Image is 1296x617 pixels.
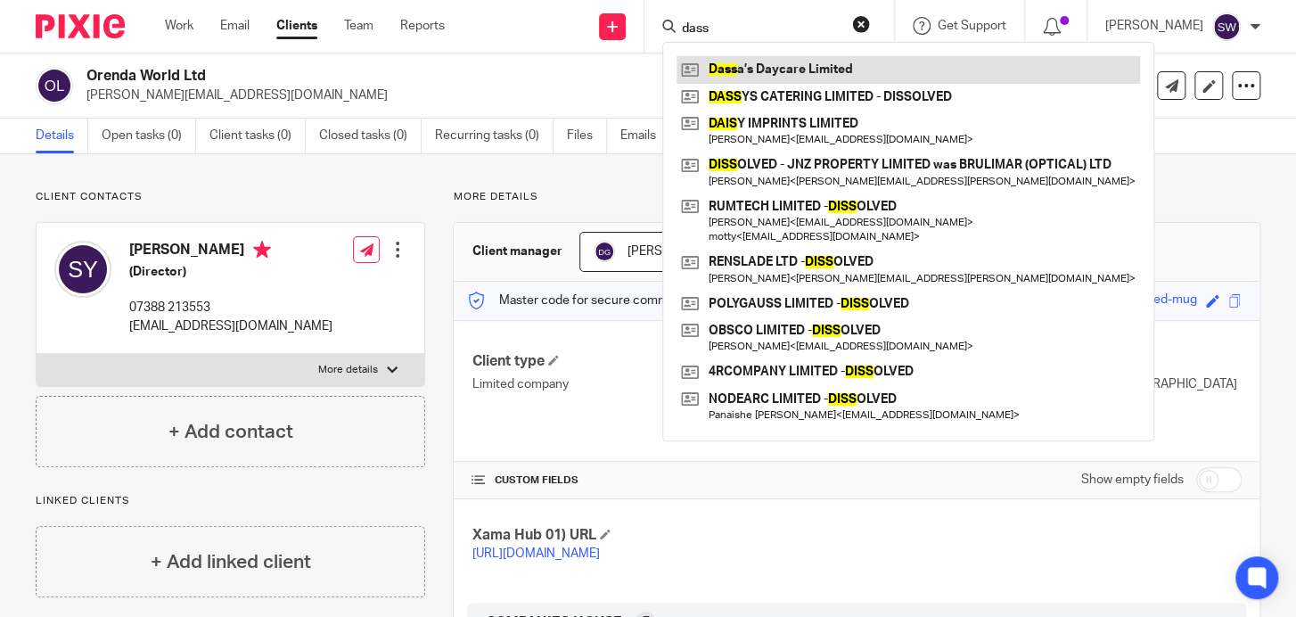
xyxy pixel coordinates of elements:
[467,292,775,309] p: Master code for secure communications and files
[168,418,293,446] h4: + Add contact
[400,17,445,35] a: Reports
[344,17,373,35] a: Team
[472,526,857,545] h4: Xama Hub 01) URL
[627,245,725,258] span: [PERSON_NAME]
[36,494,425,508] p: Linked clients
[165,17,193,35] a: Work
[54,241,111,298] img: svg%3E
[472,352,857,371] h4: Client type
[938,20,1006,32] span: Get Support
[102,119,196,153] a: Open tasks (0)
[319,119,422,153] a: Closed tasks (0)
[453,190,1260,204] p: More details
[220,17,250,35] a: Email
[318,363,378,377] p: More details
[472,375,857,393] p: Limited company
[852,15,870,33] button: Clear
[680,21,841,37] input: Search
[472,243,562,260] h3: Client manager
[1212,12,1241,41] img: svg%3E
[472,473,857,488] h4: CUSTOM FIELDS
[620,119,670,153] a: Emails
[129,299,332,317] p: 07388 213553
[129,241,332,263] h4: [PERSON_NAME]
[129,317,332,335] p: [EMAIL_ADDRESS][DOMAIN_NAME]
[594,241,615,262] img: svg%3E
[435,119,554,153] a: Recurring tasks (0)
[86,86,1018,104] p: [PERSON_NAME][EMAIL_ADDRESS][DOMAIN_NAME]
[151,548,311,576] h4: + Add linked client
[129,263,332,281] h5: (Director)
[253,241,271,259] i: Primary
[567,119,607,153] a: Files
[36,119,88,153] a: Details
[1105,17,1203,35] p: [PERSON_NAME]
[1081,471,1184,489] label: Show empty fields
[472,547,599,560] a: [URL][DOMAIN_NAME]
[209,119,306,153] a: Client tasks (0)
[86,67,832,86] h2: Orenda World Ltd
[36,190,425,204] p: Client contacts
[36,67,73,104] img: svg%3E
[276,17,317,35] a: Clients
[36,14,125,38] img: Pixie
